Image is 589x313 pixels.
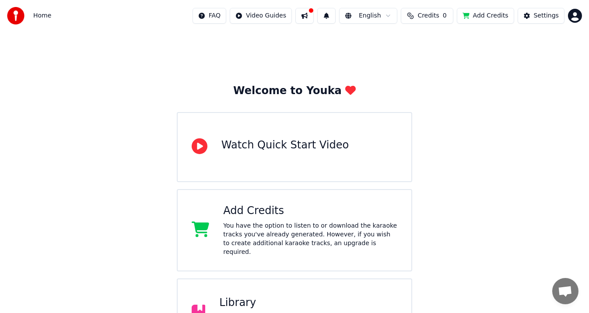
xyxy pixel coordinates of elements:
img: youka [7,7,25,25]
nav: breadcrumb [33,11,51,20]
span: Credits [417,11,439,20]
div: Settings [534,11,559,20]
div: Watch Quick Start Video [221,138,349,152]
button: Credits0 [401,8,453,24]
button: Add Credits [457,8,514,24]
button: FAQ [193,8,226,24]
a: Open chat [552,278,578,304]
button: Video Guides [230,8,292,24]
span: 0 [443,11,447,20]
button: Settings [518,8,564,24]
div: You have the option to listen to or download the karaoke tracks you've already generated. However... [223,222,397,257]
div: Add Credits [223,204,397,218]
div: Library [219,296,397,310]
div: Welcome to Youka [233,84,356,98]
span: Home [33,11,51,20]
